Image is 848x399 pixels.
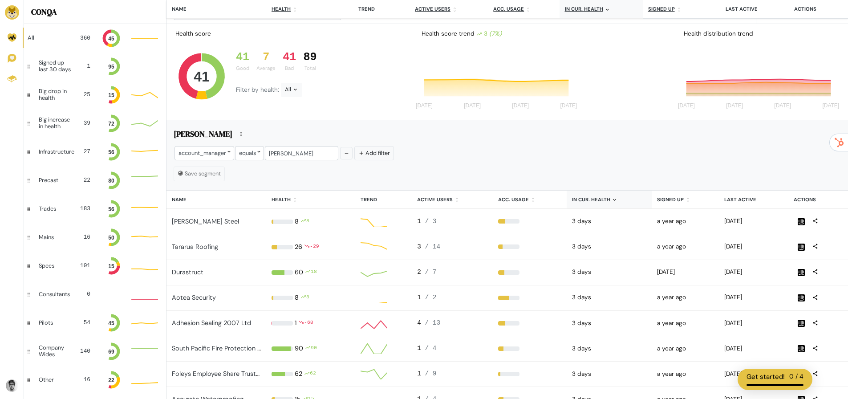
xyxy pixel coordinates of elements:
h5: CONQA [31,7,159,17]
div: 2024-11-20 11:31am [657,268,714,277]
div: 33% [498,219,561,224]
span: / 3 [425,218,436,225]
div: 2 [417,268,487,277]
a: Infrastructure 27 56 [24,138,166,166]
u: Acc. Usage [498,196,529,203]
span: / 4 [425,345,436,352]
div: Get started! [747,372,785,382]
div: -68 [304,318,313,328]
div: Signed up last 30 days [39,60,74,73]
div: 360 [76,34,90,42]
u: Signed up [648,6,675,12]
div: 90 [311,344,317,354]
div: 8 [295,217,299,227]
div: Precast [39,177,69,183]
a: Big increase in health 39 72 [24,109,166,138]
div: 8 [295,293,299,303]
div: 183 [76,204,90,213]
div: account_manager [174,146,234,160]
div: Infrastructure [39,149,74,155]
div: 31% [498,321,561,326]
div: 1 [417,369,487,379]
u: Health [272,196,291,203]
div: 1 [417,344,487,354]
u: Health [272,6,291,12]
th: Actions [788,191,848,209]
div: 41 [283,51,296,64]
u: Active users [417,196,453,203]
div: 2025-08-18 04:32pm [724,268,783,277]
div: All [28,35,69,41]
div: Pilots [39,320,69,326]
span: / 14 [425,243,440,250]
div: 2025-08-18 12:00am [572,370,646,379]
a: Adhesion Sealing 2007 Ltd [172,319,251,327]
a: Tararua Roofing [172,243,218,251]
u: In cur. health [572,196,610,203]
tspan: [DATE] [560,103,577,109]
div: 2025-08-18 12:00am [572,242,646,251]
span: Filter by health: [236,86,281,94]
a: Precast 22 80 [24,166,166,195]
div: Health score trend [414,26,582,42]
tspan: [DATE] [464,103,481,109]
div: 21% [498,244,561,249]
div: 50% [498,296,561,300]
tspan: [DATE] [678,103,695,109]
a: Trades 183 56 [24,195,166,223]
img: Avatar [6,379,18,392]
div: 2025-08-18 12:00am [572,268,646,277]
div: 2024-05-15 01:20pm [657,344,714,353]
a: Mains 16 50 [24,223,166,252]
div: 2025-08-15 01:41pm [724,370,783,379]
div: 8 [306,293,309,303]
div: Consultants [39,291,70,297]
div: Total [303,65,316,72]
div: Good [236,65,249,72]
div: 140 [79,347,90,355]
th: Last active [719,191,788,209]
div: 89 [303,51,316,64]
div: 39 [81,119,90,127]
div: Health distribution trend [677,26,844,42]
div: 2024-05-15 01:29pm [657,319,714,328]
span: / 9 [425,370,436,377]
a: Durastruct [172,268,203,276]
a: Signed up last 30 days 1 95 [24,52,166,81]
div: 1 [295,318,296,328]
img: Brand [5,5,19,20]
div: 2025-08-18 12:00am [572,319,646,328]
u: In cur. health [565,6,603,12]
div: 41 [236,51,249,64]
div: 4 [417,318,487,328]
div: Average [256,65,276,72]
div: 60 [295,268,303,277]
span: / 2 [425,294,436,301]
div: 29% [498,270,561,275]
u: Acc. Usage [493,6,524,12]
tspan: [DATE] [512,103,529,109]
div: Company Wides [39,345,72,358]
div: 2025-08-15 02:35pm [724,344,783,353]
div: Other [39,377,69,383]
div: 22 [76,176,90,184]
div: 3 [417,242,487,252]
div: 62 [310,369,316,379]
div: 0 / 4 [789,372,803,382]
div: 11% [498,372,561,376]
th: Trend [355,191,412,209]
a: Consultants 0 [24,280,166,309]
a: [PERSON_NAME] Steel [172,217,239,225]
div: All [281,83,302,97]
div: 0 [77,290,90,298]
div: Mains [39,234,69,240]
div: 2024-05-15 01:28pm [657,293,714,302]
div: 2025-08-18 08:53pm [724,293,783,302]
div: 54 [76,318,90,327]
div: 3 [476,29,502,38]
div: Bad [283,65,296,72]
div: 2025-08-18 12:23pm [724,242,783,251]
span: / 7 [425,269,436,276]
div: 2024-05-15 01:24pm [657,217,714,226]
div: 2024-05-31 07:58am [657,370,714,379]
